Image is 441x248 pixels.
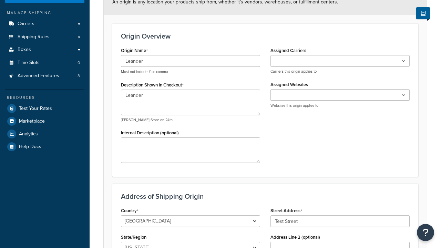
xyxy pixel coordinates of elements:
li: Time Slots [5,56,84,69]
span: Carriers [18,21,34,27]
p: [PERSON_NAME] Store on 24th [121,117,260,123]
button: Show Help Docs [416,7,430,19]
p: Carriers this origin applies to [270,69,410,74]
h3: Origin Overview [121,32,410,40]
span: 0 [78,60,80,66]
label: Street Address [270,208,302,214]
span: Time Slots [18,60,40,66]
span: Boxes [18,47,31,53]
p: Must not include # or comma [121,69,260,74]
p: Websites this origin applies to [270,103,410,108]
label: State/Region [121,235,146,240]
a: Test Your Rates [5,102,84,115]
a: Help Docs [5,141,84,153]
label: Country [121,208,139,214]
span: Test Your Rates [19,106,52,112]
a: Shipping Rules [5,31,84,43]
span: Analytics [19,131,38,137]
label: Address Line 2 (optional) [270,235,320,240]
a: Analytics [5,128,84,140]
span: Help Docs [19,144,41,150]
span: 3 [78,73,80,79]
a: Time Slots0 [5,56,84,69]
a: Boxes [5,43,84,56]
div: Resources [5,95,84,101]
span: Shipping Rules [18,34,50,40]
textarea: Leander [121,90,260,115]
a: Carriers [5,18,84,30]
h3: Address of Shipping Origin [121,193,410,200]
label: Assigned Websites [270,82,308,87]
label: Origin Name [121,48,148,53]
label: Assigned Carriers [270,48,306,53]
span: Marketplace [19,118,45,124]
span: Advanced Features [18,73,59,79]
button: Open Resource Center [417,224,434,241]
label: Description Shown in Checkout [121,82,184,88]
label: Internal Description (optional) [121,130,179,135]
li: Advanced Features [5,70,84,82]
a: Marketplace [5,115,84,127]
div: Manage Shipping [5,10,84,16]
a: Advanced Features3 [5,70,84,82]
